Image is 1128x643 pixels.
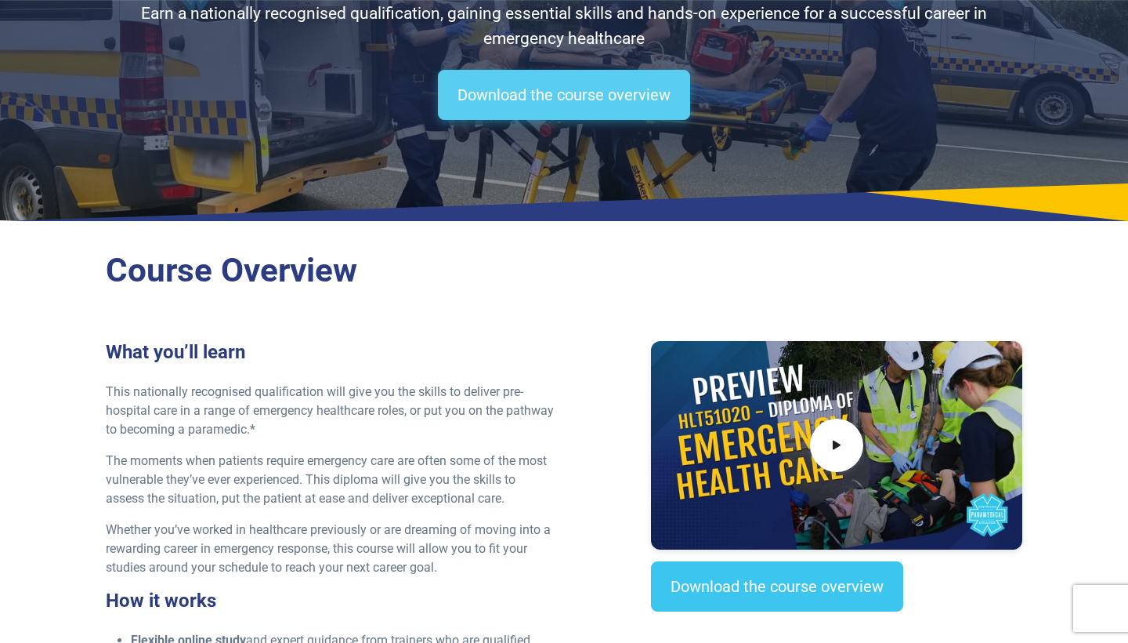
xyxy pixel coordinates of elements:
p: This nationally recognised qualification will give you the skills to deliver pre-hospital care in... [106,383,555,439]
p: Whether you’ve worked in healthcare previously or are dreaming of moving into a rewarding career ... [106,521,555,577]
p: The moments when patients require emergency care are often some of the most vulnerable they’ve ev... [106,452,555,508]
p: Earn a nationally recognised qualification, gaining essential skills and hands-on experience for ... [106,2,1022,51]
h3: What you’ll learn [106,341,555,364]
a: Download the course overview [438,70,690,120]
h3: How it works [106,590,555,612]
a: Download the course overview [651,561,903,612]
h2: Course Overview [106,251,1022,291]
